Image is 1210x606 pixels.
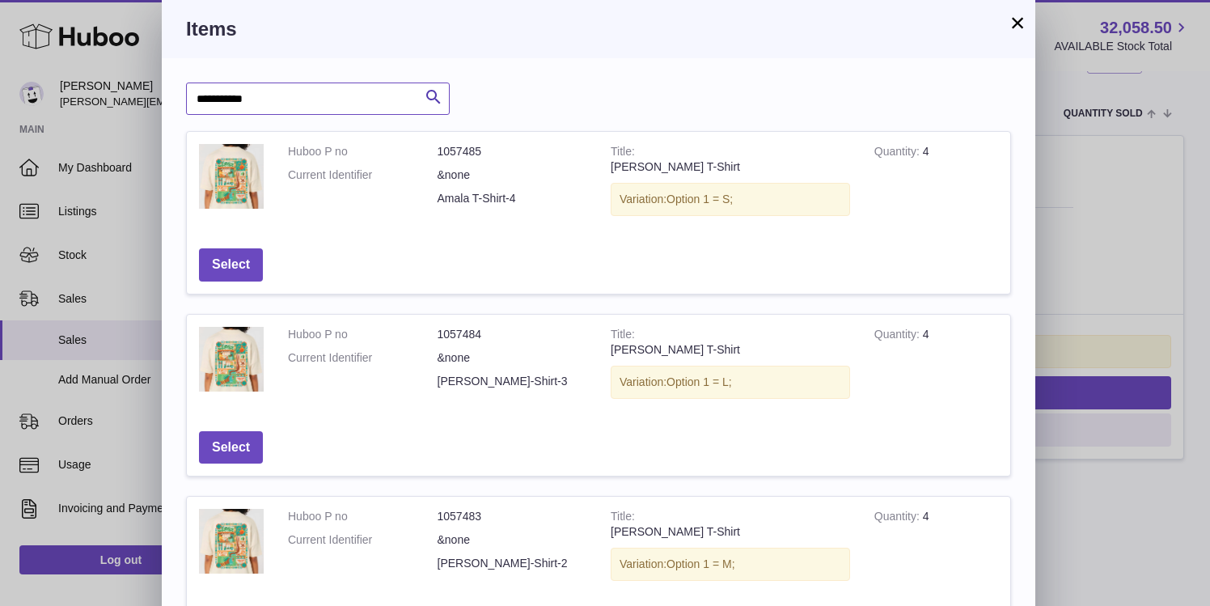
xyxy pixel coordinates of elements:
[288,327,438,342] dt: Huboo P no
[199,327,264,392] img: Amala Chai T-Shirt
[666,193,733,206] span: Option 1 = S;
[611,510,635,527] strong: Title
[611,183,850,216] div: Variation:
[666,557,734,570] span: Option 1 = M;
[874,510,923,527] strong: Quantity
[288,532,438,548] dt: Current Identifier
[199,509,264,574] img: Amala Chai T-Shirt
[438,556,587,571] dd: [PERSON_NAME]-Shirt-2
[288,509,438,524] dt: Huboo P no
[186,16,1011,42] h3: Items
[1008,13,1027,32] button: ×
[611,342,850,358] div: [PERSON_NAME] T-Shirt
[611,159,850,175] div: [PERSON_NAME] T-Shirt
[862,315,1010,419] td: 4
[438,327,587,342] dd: 1057484
[199,248,263,282] button: Select
[199,144,264,209] img: Amala Chai T-Shirt
[874,328,923,345] strong: Quantity
[611,524,850,540] div: [PERSON_NAME] T-Shirt
[438,532,587,548] dd: &none
[288,350,438,366] dt: Current Identifier
[438,509,587,524] dd: 1057483
[288,144,438,159] dt: Huboo P no
[611,548,850,581] div: Variation:
[611,366,850,399] div: Variation:
[666,375,732,388] span: Option 1 = L;
[862,132,1010,236] td: 4
[288,167,438,183] dt: Current Identifier
[438,191,587,206] dd: Amala T-Shirt-4
[438,350,587,366] dd: &none
[199,431,263,464] button: Select
[611,145,635,162] strong: Title
[438,167,587,183] dd: &none
[862,497,1010,601] td: 4
[611,328,635,345] strong: Title
[874,145,923,162] strong: Quantity
[438,144,587,159] dd: 1057485
[438,374,587,389] dd: [PERSON_NAME]-Shirt-3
